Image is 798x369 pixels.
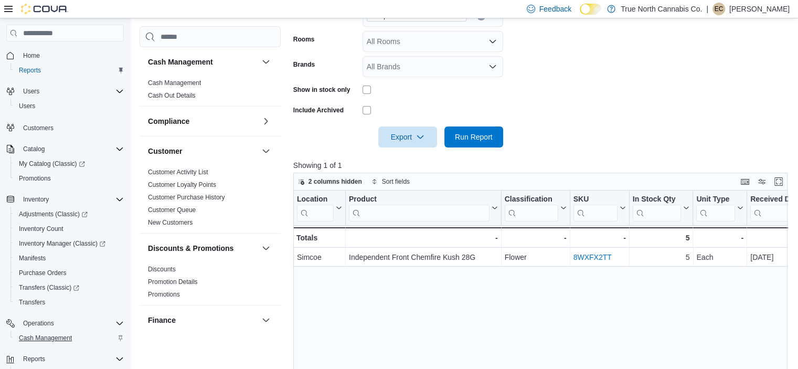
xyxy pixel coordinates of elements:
span: Catalog [19,143,124,155]
span: Transfers (Classic) [15,281,124,294]
a: My Catalog (Classic) [10,156,128,171]
h3: Discounts & Promotions [148,243,233,254]
label: Show in stock only [293,86,350,94]
button: Inventory [2,192,128,207]
span: Home [19,49,124,62]
span: Operations [23,319,54,328]
div: Simcoe [297,251,342,263]
a: Cash Out Details [148,92,196,99]
div: Product [349,195,490,205]
span: Transfers [15,296,124,309]
span: Customer Activity List [148,168,208,176]
button: Purchase Orders [10,266,128,280]
span: Discounts [148,265,176,273]
label: Include Archived [293,106,344,114]
a: 8WXFX2TT [573,253,611,261]
button: Inventory Count [10,222,128,236]
img: Cova [21,4,68,14]
p: [PERSON_NAME] [729,3,790,15]
a: Customer Activity List [148,168,208,176]
a: Transfers (Classic) [10,280,128,295]
button: Location [297,195,342,222]
button: Catalog [2,142,128,156]
a: Cash Management [15,332,76,344]
span: Transfers [19,298,45,307]
span: Reports [23,355,45,363]
button: Catalog [19,143,49,155]
button: Promotions [10,171,128,186]
a: Purchase Orders [15,267,71,279]
a: Customers [19,122,58,134]
span: Promotions [19,174,51,183]
span: Operations [19,317,124,330]
div: Elizabeth Cullen [712,3,725,15]
button: Classification [504,195,566,222]
a: Promotion Details [148,278,198,286]
a: Adjustments (Classic) [15,208,92,220]
a: Customer Purchase History [148,194,225,201]
span: Sort fields [382,177,410,186]
div: SKU [573,195,617,205]
span: Users [19,85,124,98]
div: Product [349,195,490,222]
a: Transfers [15,296,49,309]
span: Inventory Manager (Classic) [19,239,105,248]
span: Customer Loyalty Points [148,181,216,189]
a: Promotions [148,291,180,298]
div: Discounts & Promotions [140,263,281,305]
button: Compliance [148,116,258,126]
span: EC [715,3,723,15]
p: True North Cannabis Co. [621,3,702,15]
a: Cash Management [148,79,201,87]
div: Cash Management [140,77,281,106]
div: SKU URL [573,195,617,222]
button: Users [10,99,128,113]
a: New Customers [148,219,193,226]
button: Operations [19,317,58,330]
span: Inventory Count [15,223,124,235]
button: Customer [260,145,272,157]
button: Discounts & Promotions [148,243,258,254]
a: My Catalog (Classic) [15,157,89,170]
div: - [696,231,743,244]
span: Customer Queue [148,206,196,214]
span: Transfers (Classic) [19,283,79,292]
span: Users [15,100,124,112]
span: My Catalog (Classic) [19,160,85,168]
button: Transfers [10,295,128,310]
div: Customer [140,166,281,233]
button: SKU [573,195,625,222]
a: Manifests [15,252,50,265]
button: Operations [2,316,128,331]
span: Users [23,87,39,96]
div: In Stock Qty [633,195,682,222]
button: Users [19,85,44,98]
a: Promotions [15,172,55,185]
a: Inventory Manager (Classic) [10,236,128,251]
span: 2 columns hidden [308,177,362,186]
div: Location [297,195,334,205]
button: Finance [260,314,272,326]
span: Reports [19,66,41,75]
button: Finance [148,315,258,325]
p: Showing 1 of 1 [293,160,793,171]
span: Inventory Count [19,225,63,233]
button: Unit Type [696,195,743,222]
div: In Stock Qty [633,195,682,205]
span: Export [385,126,431,147]
span: Customer Purchase History [148,193,225,202]
button: Reports [19,353,49,365]
div: - [504,231,566,244]
span: Purchase Orders [19,269,67,277]
button: Cash Management [148,57,258,67]
label: Brands [293,60,315,69]
p: | [706,3,708,15]
span: Run Report [455,132,493,142]
div: Classification [504,195,558,205]
div: 5 [633,231,690,244]
button: Reports [10,63,128,78]
button: Run Report [444,126,503,147]
h3: Compliance [148,116,189,126]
